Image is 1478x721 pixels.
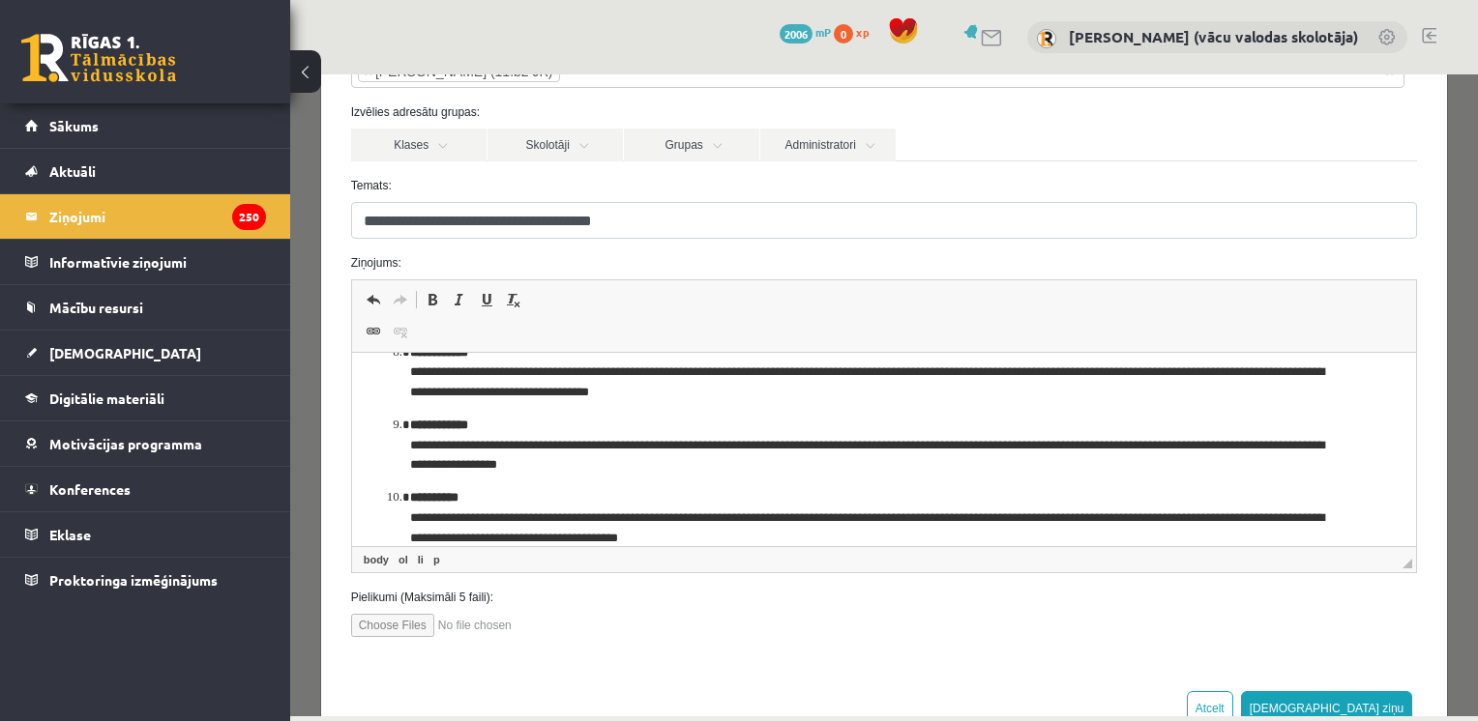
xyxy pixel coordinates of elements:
a: [DEMOGRAPHIC_DATA] [25,331,266,375]
a: p elements [139,476,154,494]
label: Temats: [46,102,1142,120]
a: Informatīvie ziņojumi [25,240,266,284]
label: Ziņojums: [46,180,1142,197]
a: Eklase [25,512,266,557]
a: Digitālie materiāli [25,376,266,420]
i: 250 [232,204,266,230]
span: Aktuāli [49,162,96,180]
span: [DEMOGRAPHIC_DATA] [49,344,201,361]
span: Motivācijas programma [49,435,202,452]
span: Sākums [49,117,99,134]
span: 0 [834,24,853,43]
span: Digitālie materiāli [49,389,164,407]
span: Proktoringa izmēģinājums [49,571,218,589]
a: Grupas [334,54,469,87]
a: Sākums [25,103,266,148]
a: Skolotāji [197,54,333,87]
a: 0 xp [834,24,878,40]
button: [DEMOGRAPHIC_DATA] ziņu [951,617,1123,651]
a: Aktuāli [25,149,266,193]
a: Ziņojumi250 [25,194,266,239]
a: Treknraksts (vadīšanas taustiņš+B) [129,213,156,238]
a: body elements [70,476,103,494]
a: Konferences [25,467,266,511]
span: Eklase [49,526,91,543]
label: Izvēlies adresātu grupas: [46,29,1142,46]
a: ol elements [104,476,122,494]
a: Slīpraksts (vadīšanas taustiņš+I) [156,213,183,238]
a: Noņemt stilus [210,213,237,238]
span: Mācību resursi [49,299,143,316]
a: Rīgas 1. Tālmācības vidusskola [21,34,176,82]
a: li elements [124,476,137,494]
a: Motivācijas programma [25,421,266,466]
iframe: Bagātinātā teksta redaktors, wiswyg-editor-47024958091780-1758122448-961 [62,278,1127,472]
img: Inga Volfa (vācu valodas skolotāja) [1037,29,1056,48]
legend: Ziņojumi [49,194,266,239]
a: Atcelt (vadīšanas taustiņš+Z) [70,213,97,238]
a: Saite (vadīšanas taustiņš+K) [70,245,97,270]
legend: Informatīvie ziņojumi [49,240,266,284]
a: Mācību resursi [25,285,266,330]
span: xp [856,24,869,40]
span: Konferences [49,480,131,498]
a: Administratori [470,54,606,87]
span: mP [815,24,831,40]
label: Pielikumi (Maksimāli 5 faili): [46,514,1142,532]
span: Mērogot [1112,484,1122,494]
a: Atsaistīt [97,245,124,270]
a: Atkārtot (vadīšanas taustiņš+Y) [97,213,124,238]
a: 2006 mP [780,24,831,40]
button: Atcelt [897,617,943,651]
a: [PERSON_NAME] (vācu valodas skolotāja) [1069,27,1358,46]
a: Klases [61,54,196,87]
span: 2006 [780,24,813,43]
a: Proktoringa izmēģinājums [25,558,266,602]
a: Pasvītrojums (vadīšanas taustiņš+U) [183,213,210,238]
